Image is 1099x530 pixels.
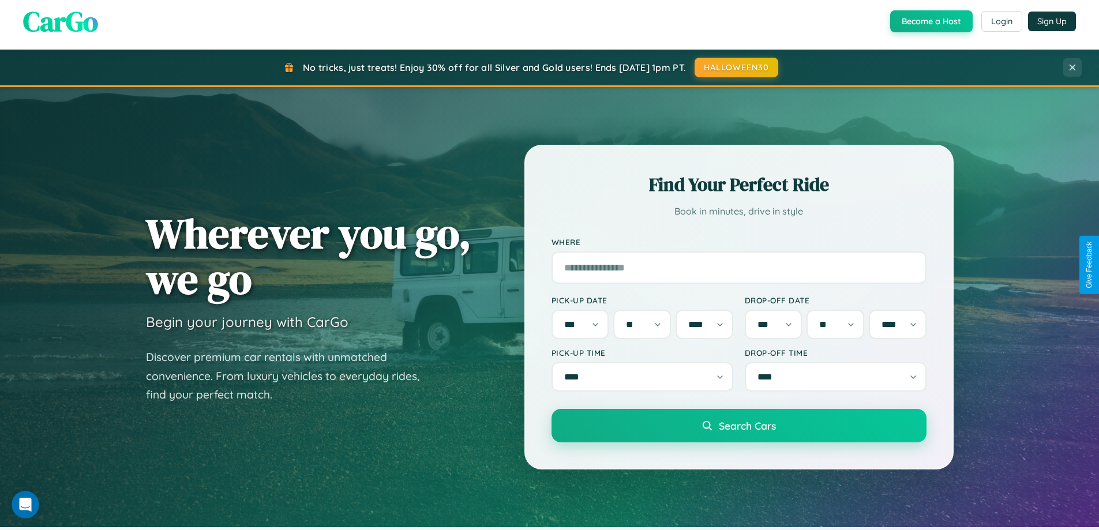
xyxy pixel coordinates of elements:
label: Where [552,237,927,247]
p: Discover premium car rentals with unmatched convenience. From luxury vehicles to everyday rides, ... [146,348,434,404]
button: Login [981,11,1022,32]
label: Drop-off Time [745,348,927,358]
button: Sign Up [1028,12,1076,31]
span: No tricks, just treats! Enjoy 30% off for all Silver and Gold users! Ends [DATE] 1pm PT. [303,62,686,73]
button: HALLOWEEN30 [695,58,778,77]
button: Become a Host [890,10,973,32]
p: Book in minutes, drive in style [552,203,927,220]
div: Give Feedback [1085,242,1093,288]
h1: Wherever you go, we go [146,211,471,302]
button: Search Cars [552,409,927,442]
iframe: Intercom live chat [12,491,39,518]
label: Pick-up Time [552,348,733,358]
h3: Begin your journey with CarGo [146,313,348,330]
span: CarGo [23,2,98,40]
span: Search Cars [719,419,776,432]
label: Drop-off Date [745,295,927,305]
label: Pick-up Date [552,295,733,305]
h2: Find Your Perfect Ride [552,172,927,197]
